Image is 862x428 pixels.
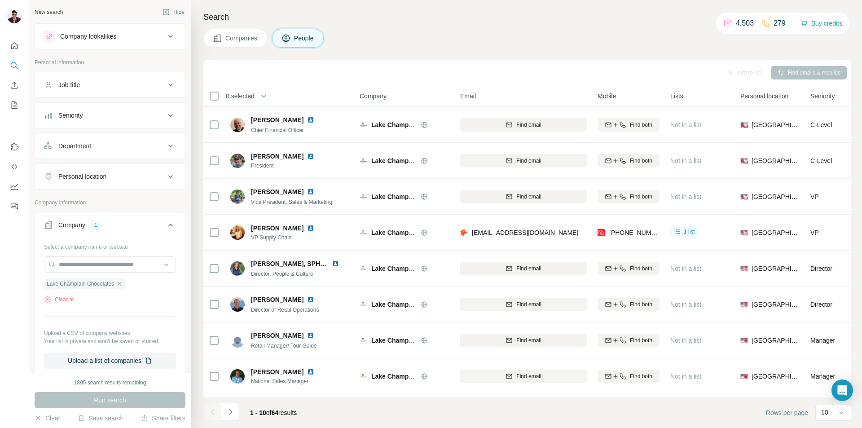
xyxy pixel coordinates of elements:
[810,301,832,308] span: Director
[58,221,85,229] div: Company
[752,336,800,345] span: [GEOGRAPHIC_DATA]
[58,80,80,89] div: Job title
[251,343,317,349] span: Retail Manager/ Tour Guide
[44,239,176,251] div: Select a company name or website
[740,192,748,201] span: 🇺🇸
[141,414,185,423] button: Share filters
[598,92,616,101] span: Mobile
[251,331,303,340] span: [PERSON_NAME]
[360,193,367,200] img: Logo of Lake Champlain Chocolates
[371,337,455,344] span: Lake Champlain Chocolates
[7,139,22,155] button: Use Surfe on LinkedIn
[251,115,303,124] span: [PERSON_NAME]
[360,265,367,272] img: Logo of Lake Champlain Chocolates
[766,408,808,417] span: Rows per page
[360,373,367,380] img: Logo of Lake Champlain Chocolates
[740,300,748,309] span: 🇺🇸
[230,225,245,240] img: Avatar
[203,11,851,23] h4: Search
[250,409,266,416] span: 1 - 10
[598,228,605,237] img: provider prospeo logo
[58,172,106,181] div: Personal location
[230,297,245,312] img: Avatar
[35,166,185,187] button: Personal location
[740,372,748,381] span: 🇺🇸
[516,157,541,165] span: Find email
[598,298,660,311] button: Find both
[230,154,245,168] img: Avatar
[7,77,22,93] button: Enrich CSV
[35,214,185,239] button: Company1
[460,190,587,203] button: Find email
[598,262,660,275] button: Find both
[74,379,146,387] div: 1895 search results remaining
[740,120,748,129] span: 🇺🇸
[371,157,455,164] span: Lake Champlain Chocolates
[44,353,176,369] button: Upload a list of companies
[752,120,800,129] span: [GEOGRAPHIC_DATA]
[225,34,258,43] span: Companies
[810,229,819,236] span: VP
[35,8,63,16] div: New search
[371,193,455,200] span: Lake Champlain Chocolates
[251,234,325,242] span: VP Supply Chain
[60,32,116,41] div: Company lookalikes
[460,370,587,383] button: Find email
[598,190,660,203] button: Find both
[78,414,123,423] button: Save search
[251,127,304,133] span: Chief Financial Officer
[251,307,319,313] span: Director of Retail Operations
[251,152,303,161] span: [PERSON_NAME]
[516,336,541,344] span: Find email
[752,228,800,237] span: [GEOGRAPHIC_DATA]
[630,193,652,201] span: Find both
[774,18,786,29] p: 279
[670,121,701,128] span: Not in a list
[821,408,828,417] p: 10
[460,228,467,237] img: provider hunter logo
[670,157,701,164] span: Not in a list
[7,159,22,175] button: Use Surfe API
[44,329,176,337] p: Upload a CSV of company websites.
[598,118,660,132] button: Find both
[47,280,114,288] span: Lake Champlain Chocolates
[670,337,701,344] span: Not in a list
[230,333,245,348] img: Avatar
[360,229,367,236] img: Logo of Lake Champlain Chocolates
[294,34,315,43] span: People
[251,377,325,385] span: National Sales Manager
[35,135,185,157] button: Department
[251,224,303,233] span: [PERSON_NAME]
[35,58,185,66] p: Personal information
[740,92,788,101] span: Personal location
[810,193,819,200] span: VP
[598,154,660,168] button: Find both
[752,372,800,381] span: [GEOGRAPHIC_DATA]
[7,9,22,23] img: Avatar
[251,162,325,170] span: President
[230,190,245,204] img: Avatar
[630,300,652,309] span: Find both
[58,141,91,150] div: Department
[670,92,683,101] span: Lists
[630,372,652,380] span: Find both
[35,105,185,126] button: Seniority
[35,26,185,47] button: Company lookalikes
[670,373,701,380] span: Not in a list
[230,261,245,276] img: Avatar
[598,334,660,347] button: Find both
[810,337,835,344] span: Manager
[371,373,455,380] span: Lake Champlain Chocolates
[44,296,75,304] button: Clear all
[670,265,701,272] span: Not in a list
[360,121,367,128] img: Logo of Lake Champlain Chocolates
[516,193,541,201] span: Find email
[630,265,652,273] span: Find both
[7,97,22,113] button: My lists
[752,192,800,201] span: [GEOGRAPHIC_DATA]
[360,301,367,308] img: Logo of Lake Champlain Chocolates
[460,334,587,347] button: Find email
[307,368,314,375] img: LinkedIn logo
[810,265,832,272] span: Director
[156,5,191,19] button: Hide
